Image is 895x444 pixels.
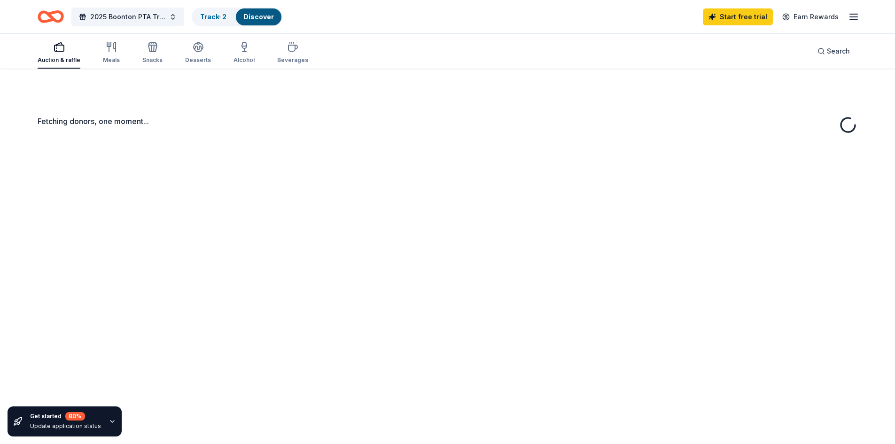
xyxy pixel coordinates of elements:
div: Get started [30,412,101,421]
button: Snacks [142,38,163,69]
a: Discover [243,13,274,21]
div: Desserts [185,56,211,64]
div: Meals [103,56,120,64]
a: Home [38,6,64,28]
a: Track· 2 [200,13,226,21]
button: Desserts [185,38,211,69]
a: Start free trial [703,8,773,25]
button: 2025 Boonton PTA Tricky Tray [71,8,184,26]
span: 2025 Boonton PTA Tricky Tray [90,11,165,23]
div: Snacks [142,56,163,64]
button: Track· 2Discover [192,8,282,26]
div: Update application status [30,422,101,430]
button: Meals [103,38,120,69]
div: Alcohol [233,56,255,64]
div: 80 % [65,412,85,421]
div: Auction & raffle [38,56,80,64]
span: Search [827,46,850,57]
button: Beverages [277,38,308,69]
button: Auction & raffle [38,38,80,69]
button: Search [810,42,857,61]
a: Earn Rewards [777,8,844,25]
div: Fetching donors, one moment... [38,116,857,127]
div: Beverages [277,56,308,64]
button: Alcohol [233,38,255,69]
